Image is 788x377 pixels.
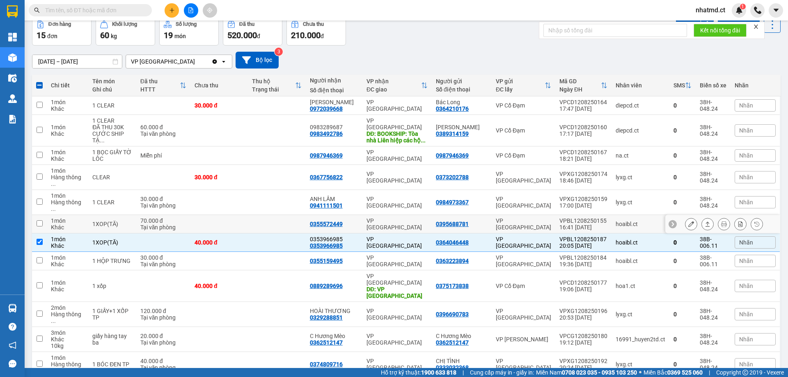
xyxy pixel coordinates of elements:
[51,149,84,155] div: 1 món
[51,217,84,224] div: 1 món
[159,16,219,46] button: Số lượng19món
[140,202,186,209] div: Tại văn phòng
[559,99,607,105] div: VPCD1208250164
[92,361,132,368] div: 1 BÓC ĐEN TP
[100,137,105,144] span: ...
[741,4,744,9] span: 1
[51,354,84,361] div: 1 món
[436,199,469,206] div: 0984973367
[616,239,665,246] div: hoaibl.ct
[140,124,186,130] div: 60.000 đ
[220,58,227,65] svg: open
[367,130,428,144] div: DĐ: BOOKSHIP: Tòa nhà Liên hiệp các hội KHKT Việt Nam, Ngõ 19, phố Duy Tân, Cầu Giấy, Hà Nội
[92,333,132,346] div: giấy hàng tay ba
[286,16,346,46] button: Chưa thu210.000đ
[436,358,488,364] div: CHỊ TÌNH
[739,152,753,159] span: Nhãn
[140,152,186,159] div: Miễn phí
[772,7,780,14] span: caret-down
[164,30,173,40] span: 19
[310,333,358,339] div: C Hương Mèo
[616,336,665,343] div: 16991_huyen2td.ct
[555,75,612,96] th: Toggle SortBy
[739,311,753,318] span: Nhãn
[496,78,545,85] div: VP gửi
[559,202,607,209] div: 17:00 [DATE]
[616,258,665,264] div: hoaibl.ct
[51,329,84,336] div: 3 món
[616,199,665,206] div: lyxg.ct
[140,364,186,371] div: Tại văn phòng
[496,236,551,249] div: VP [GEOGRAPHIC_DATA]
[559,358,607,364] div: VPXG1208250192
[34,7,40,13] span: search
[9,360,16,368] span: message
[367,286,428,299] div: DĐ: VP Mỹ Đình
[92,155,132,162] div: LÔC
[51,343,84,349] div: 10 kg
[7,5,18,18] img: logo-vxr
[310,283,343,289] div: 0889289696
[92,117,132,124] div: 1 CLEAR
[673,239,692,246] div: 0
[381,368,456,377] span: Hỗ trợ kỹ thuật:
[436,339,469,346] div: 0362512147
[51,82,84,89] div: Chi tiết
[92,174,132,181] div: CLEAR
[616,311,665,318] div: lyxg.ct
[436,78,488,85] div: Người gửi
[701,218,714,230] div: Giao hàng
[700,26,740,35] span: Kết nối tổng đài
[51,236,84,242] div: 1 món
[673,127,692,134] div: 0
[616,174,665,181] div: lyxg.ct
[367,171,428,184] div: VP [GEOGRAPHIC_DATA]
[207,7,213,13] span: aim
[303,21,324,27] div: Chưa thu
[51,192,84,199] div: 1 món
[223,16,282,46] button: Đã thu520.000đ
[559,155,607,162] div: 18:21 [DATE]
[310,242,343,249] div: 0353966985
[51,254,84,261] div: 1 món
[436,311,469,318] div: 0396690783
[367,273,428,286] div: VP [GEOGRAPHIC_DATA]
[644,368,703,377] span: Miền Bắc
[51,167,84,174] div: 1 món
[559,124,607,130] div: VPCD1208250160
[92,239,132,246] div: 1XOP(TĂ)
[140,254,186,261] div: 30.000 đ
[694,24,747,37] button: Kết nối tổng đài
[559,279,607,286] div: VPCD1208250177
[310,87,358,94] div: Số điện thoại
[252,86,295,93] div: Trạng thái
[227,30,257,40] span: 520.000
[559,86,601,93] div: Ngày ĐH
[436,364,469,371] div: 0333032368
[559,333,607,339] div: VPCG1208250180
[754,7,761,14] img: phone-icon
[673,258,692,264] div: 0
[559,254,607,261] div: VPBL1208250184
[310,258,343,264] div: 0355159495
[492,75,555,96] th: Toggle SortBy
[496,102,551,109] div: VP Cổ Đạm
[735,82,776,89] div: Nhãn
[700,124,726,137] div: 38H-048.24
[92,221,132,227] div: 1XOP(TĂ)
[248,75,305,96] th: Toggle SortBy
[362,75,432,96] th: Toggle SortBy
[203,3,217,18] button: aim
[616,221,665,227] div: hoaibl.ct
[673,82,685,89] div: SMS
[700,82,726,89] div: Biển số xe
[436,174,469,181] div: 0373202788
[496,217,551,231] div: VP [GEOGRAPHIC_DATA]
[8,304,17,313] img: warehouse-icon
[616,152,665,159] div: na.ct
[496,283,551,289] div: VP Cổ Đạm
[51,130,84,137] div: Khác
[673,102,692,109] div: 0
[421,369,456,376] strong: 1900 633 818
[496,86,545,93] div: ĐC lấy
